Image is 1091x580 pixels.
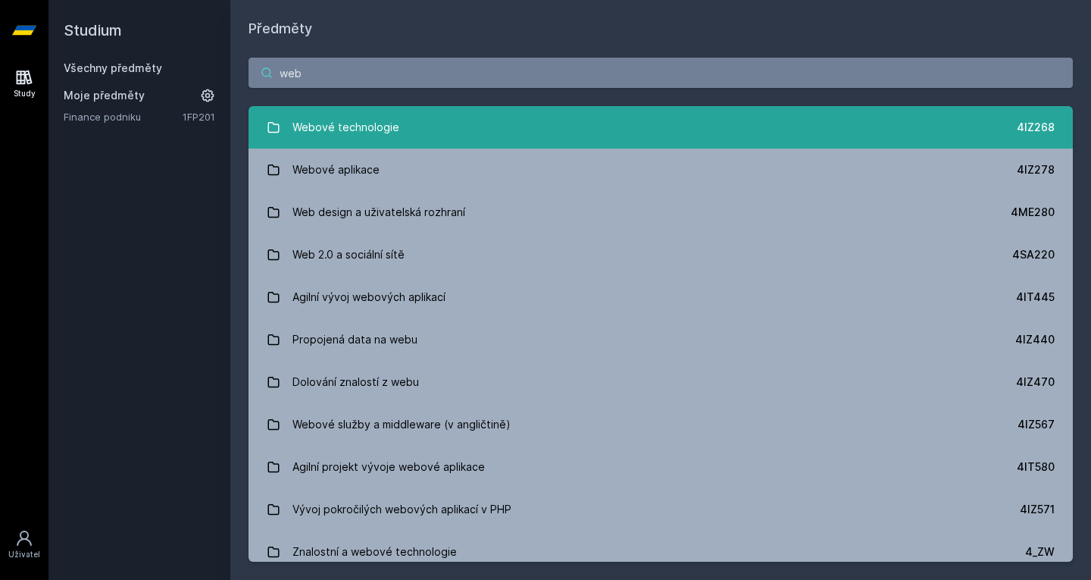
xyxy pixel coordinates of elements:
[1016,375,1055,390] div: 4IZ470
[292,155,380,185] div: Webové aplikace
[292,494,511,525] div: Vývoj pokročilých webových aplikací v PHP
[292,282,445,312] div: Agilní vývoj webových aplikací
[249,149,1073,191] a: Webové aplikace 4IZ278
[1020,502,1055,517] div: 4IZ571
[292,452,485,482] div: Agilní projekt vývoje webové aplikace
[292,324,417,355] div: Propojená data na webu
[1017,120,1055,135] div: 4IZ268
[64,109,183,124] a: Finance podniku
[64,88,145,103] span: Moje předměty
[183,111,215,123] a: 1FP201
[249,234,1073,276] a: Web 2.0 a sociální sítě 4SA220
[1016,290,1055,305] div: 4IT445
[3,61,45,107] a: Study
[3,522,45,568] a: Uživatel
[249,106,1073,149] a: Webové technologie 4IZ268
[249,488,1073,531] a: Vývoj pokročilých webových aplikací v PHP 4IZ571
[1018,417,1055,432] div: 4IZ567
[249,18,1073,39] h1: Předměty
[249,361,1073,403] a: Dolování znalostí z webu 4IZ470
[292,240,405,270] div: Web 2.0 a sociální sítě
[1011,205,1055,220] div: 4ME280
[8,549,40,560] div: Uživatel
[1025,544,1055,560] div: 4_ZW
[292,537,457,567] div: Znalostní a webové technologie
[292,367,419,397] div: Dolování znalostí z webu
[249,58,1073,88] input: Název nebo ident předmětu…
[292,409,511,440] div: Webové služby a middleware (v angličtině)
[249,191,1073,234] a: Web design a uživatelská rozhraní 4ME280
[14,88,36,99] div: Study
[292,112,399,143] div: Webové technologie
[1017,162,1055,177] div: 4IZ278
[1017,459,1055,475] div: 4IT580
[1012,247,1055,262] div: 4SA220
[64,61,162,74] a: Všechny předměty
[249,446,1073,488] a: Agilní projekt vývoje webové aplikace 4IT580
[249,276,1073,318] a: Agilní vývoj webových aplikací 4IT445
[1015,332,1055,347] div: 4IZ440
[292,197,465,227] div: Web design a uživatelská rozhraní
[249,531,1073,573] a: Znalostní a webové technologie 4_ZW
[249,318,1073,361] a: Propojená data na webu 4IZ440
[249,403,1073,446] a: Webové služby a middleware (v angličtině) 4IZ567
